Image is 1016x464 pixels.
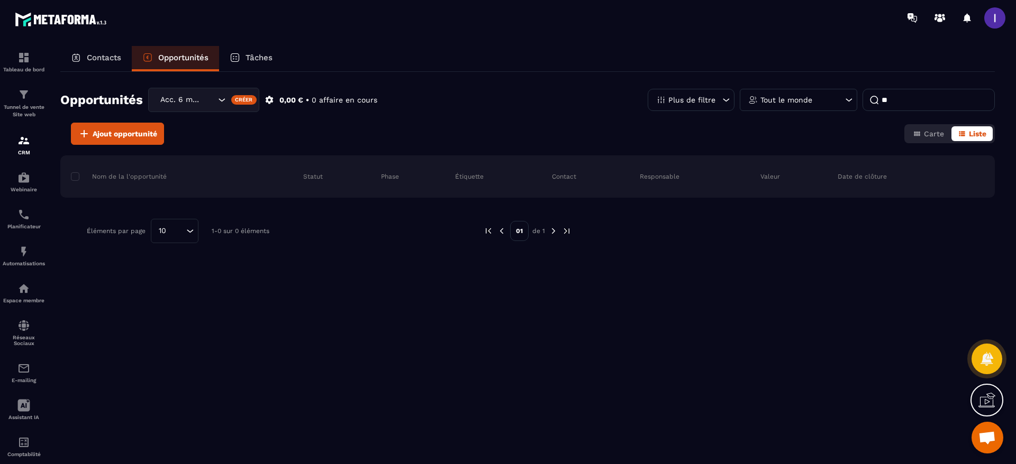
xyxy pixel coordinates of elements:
a: Contacts [60,46,132,71]
img: social-network [17,319,30,332]
span: Ajout opportunité [93,128,157,139]
p: Étiquette [455,172,484,181]
span: Carte [924,129,944,138]
img: next [549,226,558,236]
span: Liste [969,129,986,138]
p: Assistant IA [3,414,45,420]
p: de 1 [532,227,545,235]
p: Contact [552,172,576,181]
img: automations [17,282,30,295]
p: Responsable [640,172,679,181]
a: formationformationTableau de bord [3,43,45,80]
img: accountant [17,436,30,449]
p: 0,00 € [279,95,303,105]
p: 01 [510,221,529,241]
button: Liste [951,126,993,141]
div: Search for option [151,219,198,243]
span: 10 [155,225,170,237]
h2: Opportunités [60,89,143,110]
img: formation [17,51,30,64]
img: prev [497,226,506,236]
p: E-mailing [3,377,45,383]
img: scheduler [17,208,30,221]
div: Search for option [148,88,259,112]
a: Tâches [219,46,283,71]
img: formation [17,88,30,101]
p: Réseaux Sociaux [3,335,45,346]
img: formation [17,134,30,147]
a: emailemailE-mailing [3,354,45,391]
a: automationsautomationsWebinaire [3,163,45,200]
div: Créer [231,95,257,105]
p: Valeur [760,172,780,181]
a: formationformationCRM [3,126,45,163]
p: • [306,95,309,105]
a: schedulerschedulerPlanificateur [3,200,45,237]
img: automations [17,245,30,258]
p: Tunnel de vente Site web [3,104,45,118]
button: Carte [906,126,950,141]
p: Webinaire [3,187,45,192]
p: Automatisations [3,261,45,266]
input: Search for option [205,94,215,106]
p: Phase [381,172,399,181]
p: Comptabilité [3,451,45,457]
img: logo [15,10,110,29]
img: next [562,226,571,236]
p: Contacts [87,53,121,62]
img: automations [17,171,30,184]
button: Ajout opportunité [71,123,164,145]
a: social-networksocial-networkRéseaux Sociaux [3,311,45,354]
a: Assistant IA [3,391,45,428]
p: Espace membre [3,298,45,303]
div: Ouvrir le chat [972,422,1003,453]
p: Tout le monde [760,96,812,104]
p: Tâches [246,53,273,62]
p: Statut [303,172,323,181]
p: Opportunités [158,53,208,62]
p: 1-0 sur 0 éléments [212,227,269,235]
p: 0 affaire en cours [312,95,377,105]
a: automationsautomationsAutomatisations [3,237,45,274]
input: Search for option [170,225,184,237]
p: Nom de la l'opportunité [71,172,167,181]
p: Date de clôture [838,172,887,181]
p: Plus de filtre [668,96,715,104]
a: formationformationTunnel de vente Site web [3,80,45,126]
p: Planificateur [3,224,45,229]
p: CRM [3,150,45,155]
img: prev [484,226,493,236]
p: Éléments par page [87,227,146,235]
img: email [17,362,30,375]
span: Acc. 6 mois - 3 appels [158,94,205,106]
a: Opportunités [132,46,219,71]
a: automationsautomationsEspace membre [3,274,45,311]
p: Tableau de bord [3,67,45,72]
